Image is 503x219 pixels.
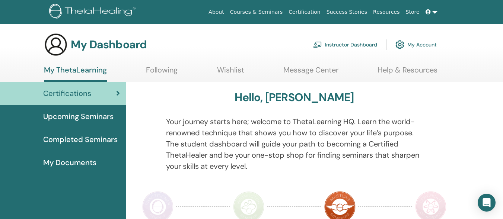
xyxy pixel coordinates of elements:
a: My ThetaLearning [44,65,107,82]
a: Success Stories [324,5,370,19]
img: generic-user-icon.jpg [44,33,68,57]
a: Wishlist [217,65,244,80]
h3: Hello, [PERSON_NAME] [235,91,354,104]
a: Certification [286,5,323,19]
a: Courses & Seminars [227,5,286,19]
img: logo.png [49,4,138,20]
span: Completed Seminars [43,134,118,145]
a: Message Center [283,65,338,80]
a: Store [403,5,423,19]
a: My Account [395,36,437,53]
div: Open Intercom Messenger [478,194,496,212]
a: Following [146,65,178,80]
span: My Documents [43,157,96,168]
a: Help & Resources [378,65,437,80]
p: Your journey starts here; welcome to ThetaLearning HQ. Learn the world-renowned technique that sh... [166,116,423,172]
img: chalkboard-teacher.svg [313,41,322,48]
a: Instructor Dashboard [313,36,377,53]
span: Upcoming Seminars [43,111,114,122]
a: Resources [370,5,403,19]
span: Certifications [43,88,91,99]
img: cog.svg [395,38,404,51]
h3: My Dashboard [71,38,147,51]
a: About [206,5,227,19]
